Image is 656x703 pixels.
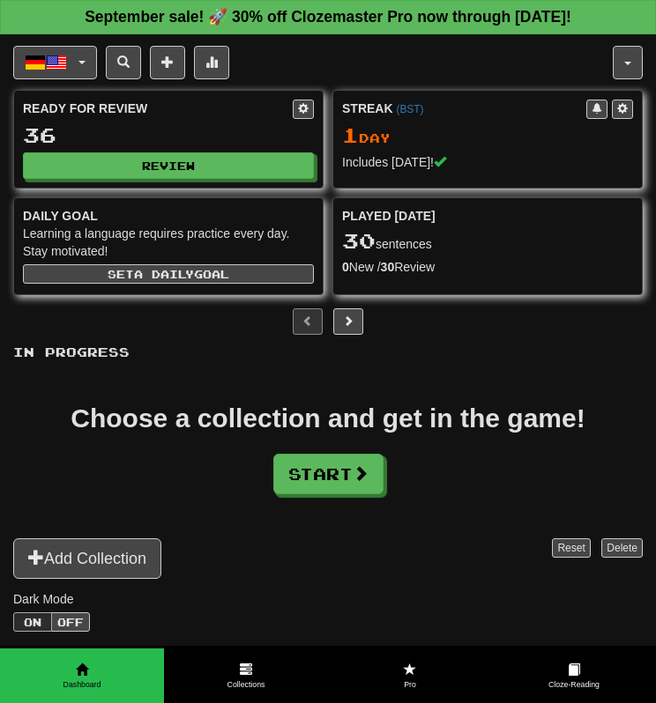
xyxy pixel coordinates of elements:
[23,225,314,260] div: Learning a language requires practice every day. Stay motivated!
[552,538,590,558] button: Reset
[194,46,229,79] button: More stats
[381,260,395,274] strong: 30
[342,207,436,225] span: Played [DATE]
[342,153,633,171] div: Includes [DATE]!
[23,152,314,179] button: Review
[23,100,293,117] div: Ready for Review
[134,268,194,280] span: a daily
[492,679,656,691] span: Cloze-Reading
[13,612,52,632] button: On
[396,103,423,115] a: (BST)
[164,679,328,691] span: Collections
[342,228,376,253] span: 30
[601,538,643,558] button: Delete
[51,612,90,632] button: Off
[106,46,141,79] button: Search sentences
[342,122,359,147] span: 1
[342,260,349,274] strong: 0
[342,230,633,253] div: sentences
[71,405,585,432] div: Choose a collection and get in the game!
[23,264,314,284] button: Seta dailygoal
[13,344,643,361] p: In Progress
[23,124,314,146] div: 36
[150,46,185,79] button: Add sentence to collection
[342,258,633,276] div: New / Review
[328,679,492,691] span: Pro
[23,207,314,225] div: Daily Goal
[342,100,586,117] div: Streak
[85,8,571,26] strong: September sale! 🚀 30% off Clozemaster Pro now through [DATE]!
[273,454,384,494] button: Start
[342,124,633,147] div: Day
[13,590,643,608] div: Dark Mode
[13,538,161,579] button: Add Collection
